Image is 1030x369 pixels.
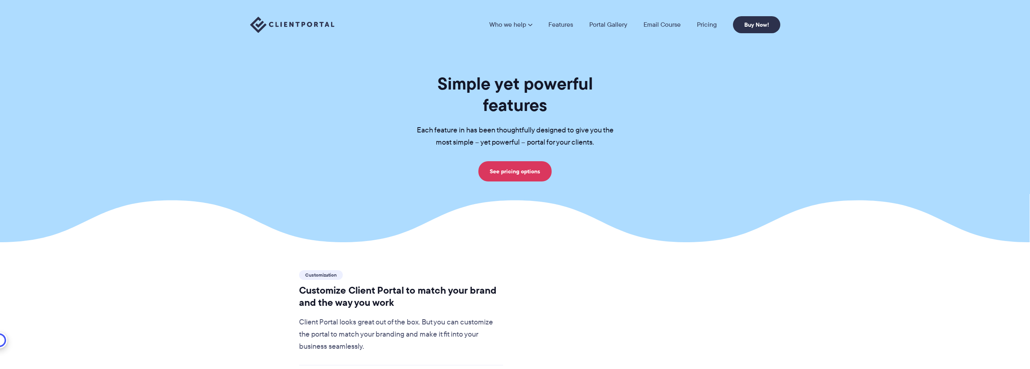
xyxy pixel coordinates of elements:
a: Portal Gallery [589,21,627,28]
h2: Customize Client Portal to match your brand and the way you work [299,284,503,309]
a: Buy Now! [733,16,780,33]
span: Customization [299,270,343,280]
a: See pricing options [478,161,552,181]
h1: Simple yet powerful features [404,73,626,116]
a: Who we help [489,21,532,28]
a: Email Course [643,21,681,28]
a: Pricing [697,21,717,28]
p: Client Portal looks great out of the box. But you can customize the portal to match your branding... [299,316,503,353]
p: Each feature in has been thoughtfully designed to give you the most simple – yet powerful – porta... [404,124,626,149]
a: Features [548,21,573,28]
